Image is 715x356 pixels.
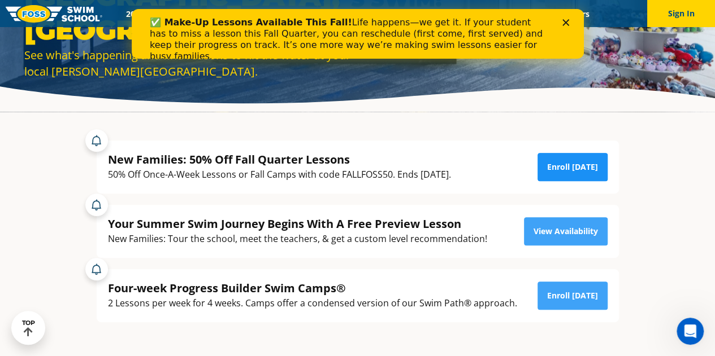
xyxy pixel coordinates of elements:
[108,216,487,231] div: Your Summer Swim Journey Begins With A Free Preview Lesson
[108,296,517,311] div: 2 Lessons per week for 4 weeks. Camps offer a condensed version of our Swim Path® approach.
[108,152,451,167] div: New Families: 50% Off Fall Quarter Lessons
[108,280,517,296] div: Four-week Progress Builder Swim Camps®
[18,8,220,19] b: ✅ Make-Up Lessons Available This Fall!
[116,8,187,19] a: 2025 Calendar
[108,167,451,182] div: 50% Off Once-A-Week Lessons or Fall Camps with code FALLFOSS50. Ends [DATE].
[24,47,352,80] div: See what's happening and find reasons to hit the water at your local [PERSON_NAME][GEOGRAPHIC_DATA].
[18,8,416,53] div: Life happens—we get it. If your student has to miss a lesson this Fall Quarter, you can reschedul...
[552,8,599,19] a: Careers
[677,318,704,345] iframe: Intercom live chat
[538,282,608,310] a: Enroll [DATE]
[524,217,608,245] a: View Availability
[516,8,552,19] a: Blog
[6,5,102,23] img: FOSS Swim School Logo
[538,153,608,181] a: Enroll [DATE]
[235,8,333,19] a: Swim Path® Program
[431,10,442,17] div: Close
[397,8,517,19] a: Swim Like [PERSON_NAME]
[108,231,487,247] div: New Families: Tour the school, meet the teachers, & get a custom level recommendation!
[132,9,584,59] iframe: Intercom live chat banner
[22,319,35,337] div: TOP
[187,8,235,19] a: Schools
[333,8,397,19] a: About FOSS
